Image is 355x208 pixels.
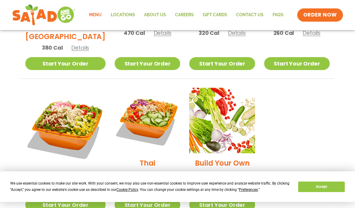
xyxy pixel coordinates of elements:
div: We use essential cookies to make our site work. With your consent, we may also use non-essential ... [10,180,291,193]
span: 470 Cal [124,29,145,37]
span: Preferences [239,188,258,192]
img: Product photo for Build Your Own [189,88,255,153]
h2: [GEOGRAPHIC_DATA] [25,31,106,42]
span: 320 Cal [199,29,219,37]
a: Locations [106,8,140,22]
span: 170 Cal [125,170,144,178]
a: Menu [85,8,106,22]
a: Start Your Order [264,57,330,70]
img: new-SAG-logo-768×292 [12,3,76,27]
h2: Build Your Own [195,158,250,168]
nav: Menu [85,8,288,22]
span: 260 Cal [273,29,294,37]
span: Details [153,170,171,178]
a: Contact Us [232,8,268,22]
span: Cal [204,170,214,178]
span: Details [71,44,89,51]
a: GIFT CARDS [198,8,232,22]
span: Details [222,170,240,178]
span: Details [228,29,246,37]
a: FAQs [268,8,288,22]
span: Details [154,29,171,37]
a: About Us [140,8,171,22]
img: Product photo for Thai Salad [115,88,180,153]
button: Accept [298,182,344,192]
a: Start Your Order [25,57,106,70]
span: ORDER NOW [303,11,337,19]
span: 380 Cal [42,44,63,52]
h2: Thai [140,158,155,168]
span: Cookie Policy [116,188,138,192]
span: Details [303,29,320,37]
a: ORDER NOW [297,8,343,22]
img: Product photo for Jalapeño Ranch Salad [25,88,106,168]
a: Start Your Order [115,57,180,70]
a: Careers [171,8,198,22]
a: Start Your Order [189,57,255,70]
